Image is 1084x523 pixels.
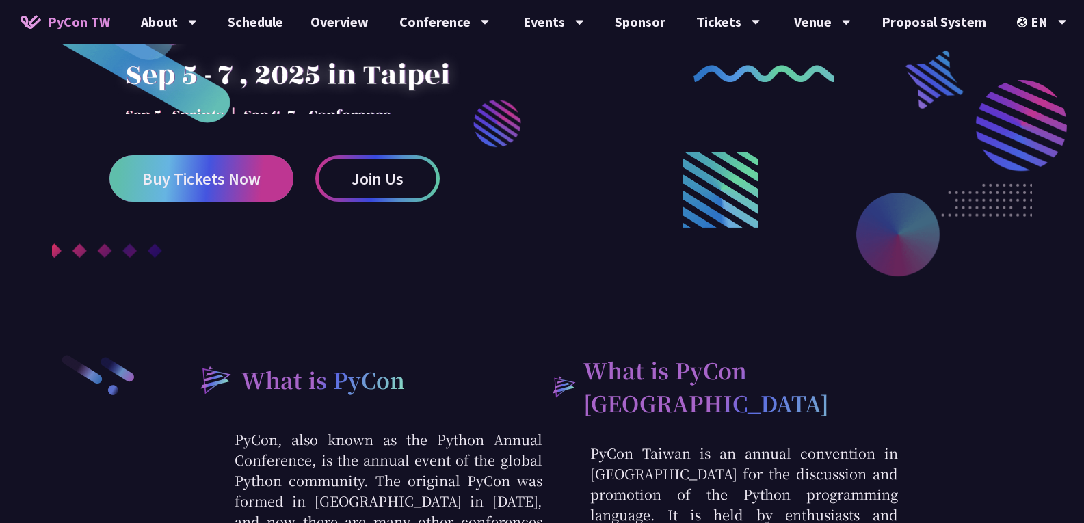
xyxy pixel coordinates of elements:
[187,353,241,405] img: heading-bullet
[241,363,405,396] h2: What is PyCon
[142,170,261,187] span: Buy Tickets Now
[315,155,440,202] a: Join Us
[109,155,293,202] a: Buy Tickets Now
[21,15,41,29] img: Home icon of PyCon TW 2025
[583,353,897,419] h2: What is PyCon [GEOGRAPHIC_DATA]
[1017,17,1031,27] img: Locale Icon
[352,170,404,187] span: Join Us
[7,5,124,39] a: PyCon TW
[48,12,110,32] span: PyCon TW
[542,366,584,406] img: heading-bullet
[693,65,834,83] img: curly-2.e802c9f.png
